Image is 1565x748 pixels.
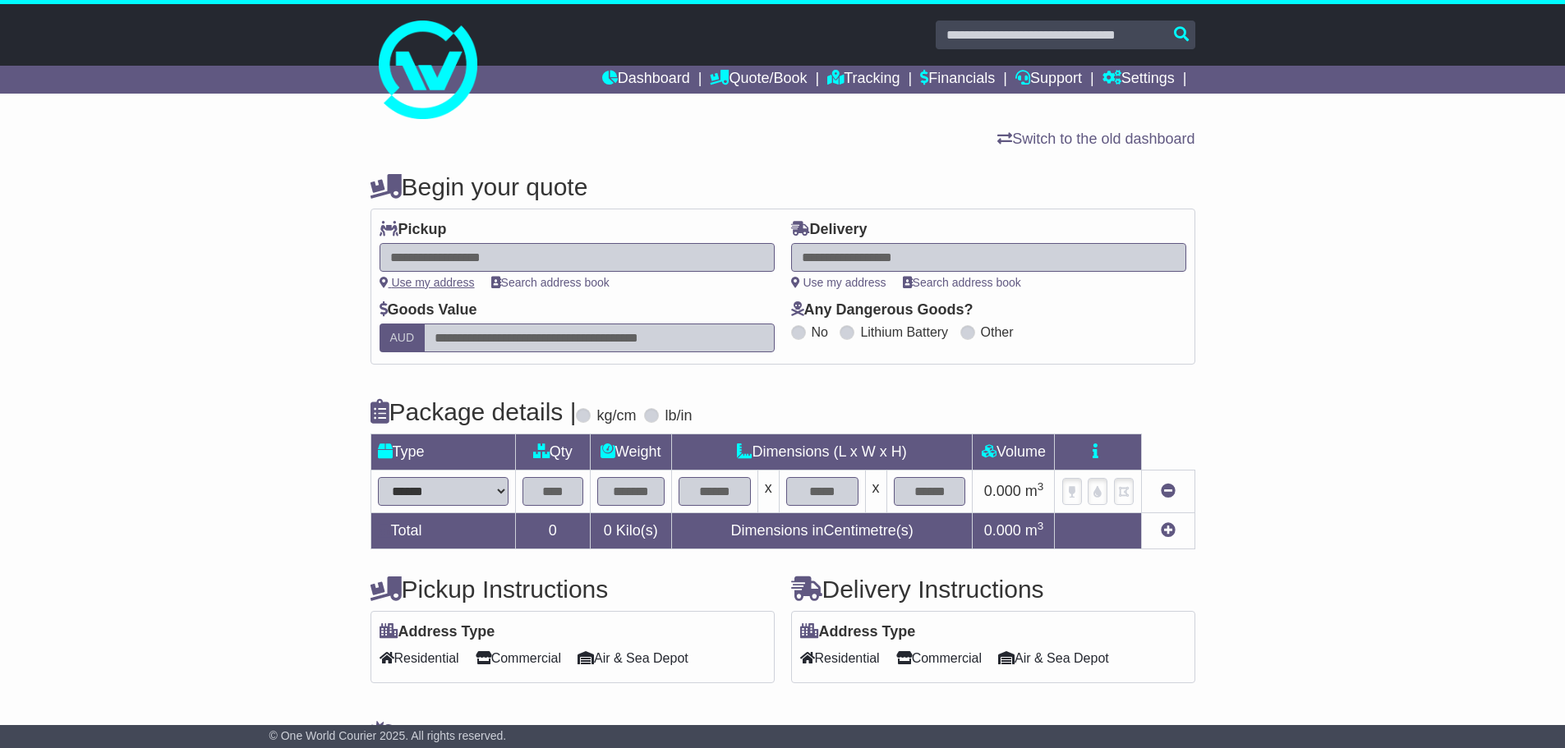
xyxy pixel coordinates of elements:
a: Remove this item [1161,483,1176,499]
a: Settings [1102,66,1175,94]
a: Use my address [791,276,886,289]
td: Kilo(s) [590,513,671,549]
label: Pickup [380,221,447,239]
h4: Warranty & Insurance [371,720,1195,747]
sup: 3 [1038,480,1044,493]
a: Add new item [1161,522,1176,539]
label: lb/in [665,407,692,425]
h4: Begin your quote [371,173,1195,200]
label: AUD [380,324,426,352]
a: Support [1015,66,1082,94]
label: No [812,324,828,340]
td: Type [371,434,515,470]
span: © One World Courier 2025. All rights reserved. [269,729,507,742]
a: Quote/Book [710,66,807,94]
label: Delivery [791,221,868,239]
span: Commercial [896,645,982,671]
td: x [865,470,886,513]
h4: Delivery Instructions [791,576,1195,603]
h4: Package details | [371,398,577,425]
span: 0 [604,522,612,539]
a: Switch to the old dashboard [997,131,1194,147]
span: 0.000 [984,483,1021,499]
label: Address Type [380,623,495,641]
a: Dashboard [602,66,690,94]
h4: Pickup Instructions [371,576,775,603]
td: x [757,470,779,513]
td: Total [371,513,515,549]
a: Financials [920,66,995,94]
a: Search address book [491,276,610,289]
label: kg/cm [596,407,636,425]
sup: 3 [1038,520,1044,532]
span: m [1025,483,1044,499]
td: 0 [515,513,590,549]
label: Other [981,324,1014,340]
span: m [1025,522,1044,539]
label: Goods Value [380,301,477,319]
td: Weight [590,434,671,470]
td: Dimensions (L x W x H) [671,434,973,470]
td: Qty [515,434,590,470]
label: Any Dangerous Goods? [791,301,974,319]
span: Air & Sea Depot [578,645,688,671]
a: Tracking [827,66,900,94]
span: 0.000 [984,522,1021,539]
label: Address Type [800,623,916,641]
span: Commercial [476,645,561,671]
label: Lithium Battery [860,324,948,340]
a: Search address book [903,276,1021,289]
span: Residential [800,645,880,671]
a: Use my address [380,276,475,289]
td: Dimensions in Centimetre(s) [671,513,973,549]
td: Volume [973,434,1055,470]
span: Residential [380,645,459,671]
span: Air & Sea Depot [998,645,1109,671]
